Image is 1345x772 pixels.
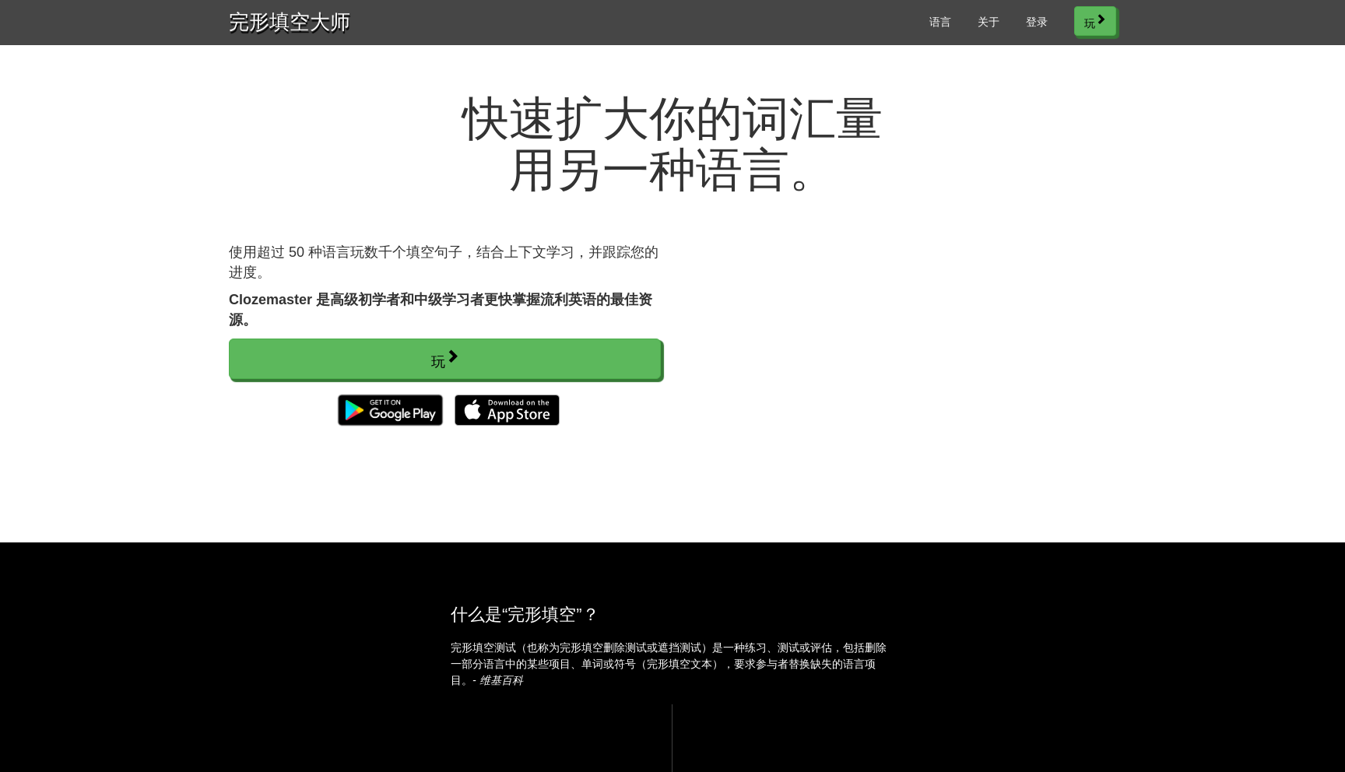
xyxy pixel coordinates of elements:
[978,16,999,28] font: 关于
[509,144,836,196] font: 用另一种语言。
[462,93,883,145] font: 快速扩大你的词汇量
[1084,16,1095,29] font: 玩
[929,16,951,28] font: 语言
[229,6,350,35] a: 完形填空大师
[229,9,350,33] font: 完形填空大师
[978,14,999,30] a: 关于
[929,14,951,30] a: 语言
[330,387,451,433] img: 在 Google Play 上获取
[229,292,652,328] font: Clozemaster 是高级初学者和中级学习者更快掌握流利英语的最佳资源。
[472,674,523,686] font: - 维基百科
[229,244,658,280] font: 使用超过 50 种语言玩数千个填空句子，结合上下文学习，并跟踪您的进度。
[1026,16,1048,28] font: 登录
[451,605,599,624] font: 什么是“完形填空”？
[229,339,661,379] a: 玩
[455,395,560,426] img: Download_on_the_App_Store_Badge_US-UK_135x40-25178aeef6eb6b83b96f5f2d004eda3bffbb37122de64afbaef7...
[1026,14,1048,30] a: 登录
[451,641,887,686] font: 完形填空测试（也称为完形填空删除测试或遮挡测试）是一种练习、测试或评估，包括删除一部分语言中的某些项目、单词或符号（完形填空文本），要求参与者替换缺失的语言项目。
[431,353,445,370] font: 玩
[1074,6,1116,36] a: 玩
